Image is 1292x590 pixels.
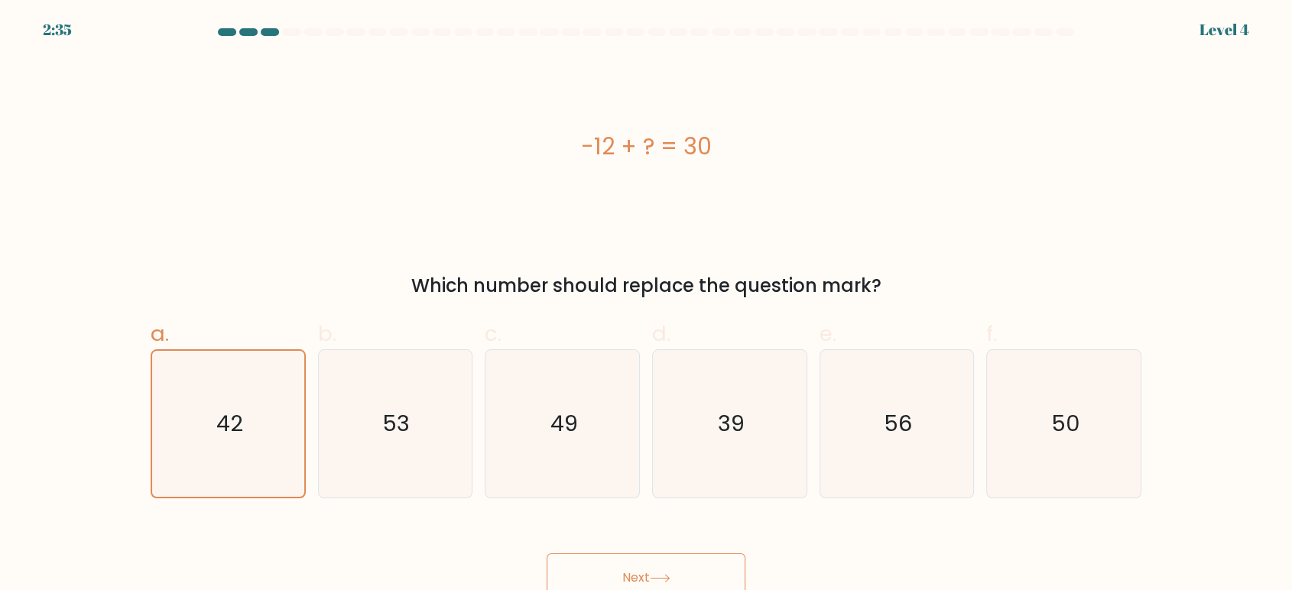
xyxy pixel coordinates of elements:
text: 42 [216,408,243,439]
div: 2:35 [43,18,72,41]
text: 56 [884,408,912,439]
span: f. [986,319,997,348]
div: Which number should replace the question mark? [160,272,1132,300]
span: b. [318,319,336,348]
span: a. [151,319,169,348]
text: 50 [1051,408,1080,439]
span: d. [652,319,670,348]
text: 53 [383,408,411,439]
span: e. [820,319,836,348]
text: 39 [718,408,745,439]
text: 49 [550,408,578,439]
div: -12 + ? = 30 [151,129,1141,164]
span: c. [485,319,502,348]
div: Level 4 [1199,18,1249,41]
